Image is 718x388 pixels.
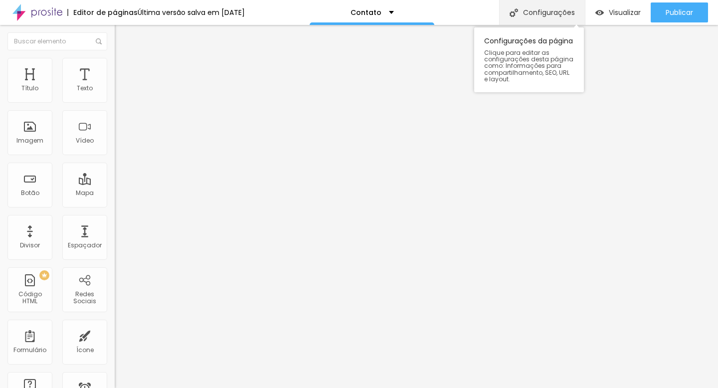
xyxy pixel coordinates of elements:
[351,9,381,16] p: Contato
[510,8,518,17] img: Icone
[76,137,94,144] div: Vídeo
[13,347,46,354] div: Formulário
[595,8,604,17] img: view-1.svg
[651,2,708,22] button: Publicar
[20,242,40,249] div: Divisor
[16,137,43,144] div: Imagem
[484,49,574,82] span: Clique para editar as configurações desta página como: Informações para compartilhamento, SEO, UR...
[138,9,245,16] div: Última versão salva em [DATE]
[115,25,718,388] iframe: Editor
[666,8,693,16] span: Publicar
[77,85,93,92] div: Texto
[96,38,102,44] img: Icone
[585,2,651,22] button: Visualizar
[67,9,138,16] div: Editor de páginas
[76,190,94,196] div: Mapa
[76,347,94,354] div: Ícone
[21,85,38,92] div: Título
[7,32,107,50] input: Buscar elemento
[65,291,104,305] div: Redes Sociais
[68,242,102,249] div: Espaçador
[609,8,641,16] span: Visualizar
[21,190,39,196] div: Botão
[474,27,584,92] div: Configurações da página
[10,291,49,305] div: Código HTML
